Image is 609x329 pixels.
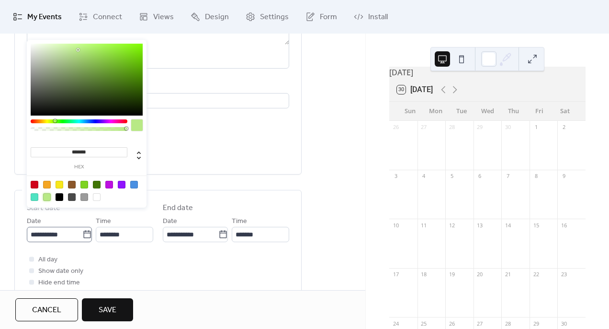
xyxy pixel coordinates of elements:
[420,222,428,229] div: 11
[448,124,455,131] div: 28
[71,4,129,30] a: Connect
[394,83,436,96] button: 30[DATE]
[93,193,101,201] div: #FFFFFF
[476,124,484,131] div: 29
[420,271,428,278] div: 18
[500,102,526,121] div: Thu
[532,320,540,327] div: 29
[56,181,63,188] div: #F8E71C
[118,181,125,188] div: #9013FE
[552,102,578,121] div: Sat
[476,173,484,180] div: 6
[449,102,474,121] div: Tue
[420,320,428,327] div: 25
[392,222,399,229] div: 10
[320,12,337,23] span: Form
[99,305,116,316] span: Save
[504,320,511,327] div: 28
[560,173,567,180] div: 9
[93,181,101,188] div: #417505
[448,222,455,229] div: 12
[392,320,399,327] div: 24
[504,124,511,131] div: 30
[27,202,60,214] div: Start date
[80,193,88,201] div: #9B9B9B
[560,222,567,229] div: 16
[476,222,484,229] div: 13
[347,4,395,30] a: Install
[448,320,455,327] div: 26
[532,271,540,278] div: 22
[560,271,567,278] div: 23
[80,181,88,188] div: #7ED321
[32,305,61,316] span: Cancel
[448,271,455,278] div: 19
[31,181,38,188] div: #D0021B
[526,102,552,121] div: Fri
[260,12,289,23] span: Settings
[43,181,51,188] div: #F5A623
[205,12,229,23] span: Design
[6,4,69,30] a: My Events
[389,67,586,78] div: [DATE]
[368,12,388,23] span: Install
[31,193,38,201] div: #50E3C2
[392,271,399,278] div: 17
[532,173,540,180] div: 8
[68,193,76,201] div: #4A4A4A
[504,173,511,180] div: 7
[163,216,177,227] span: Date
[68,181,76,188] div: #8B572A
[56,193,63,201] div: #000000
[82,298,133,321] button: Save
[93,12,122,23] span: Connect
[392,173,399,180] div: 3
[96,216,111,227] span: Time
[238,4,296,30] a: Settings
[27,216,41,227] span: Date
[504,222,511,229] div: 14
[560,124,567,131] div: 2
[38,254,57,266] span: All day
[183,4,236,30] a: Design
[27,12,62,23] span: My Events
[448,173,455,180] div: 5
[392,124,399,131] div: 26
[15,298,78,321] button: Cancel
[38,266,83,277] span: Show date only
[532,222,540,229] div: 15
[153,12,174,23] span: Views
[38,277,80,289] span: Hide end time
[27,80,287,92] div: Location
[43,193,51,201] div: #B8E986
[298,4,344,30] a: Form
[130,181,138,188] div: #4A90E2
[504,271,511,278] div: 21
[132,4,181,30] a: Views
[423,102,449,121] div: Mon
[163,202,193,214] div: End date
[476,271,484,278] div: 20
[31,164,127,170] label: hex
[532,124,540,131] div: 1
[476,320,484,327] div: 27
[232,216,247,227] span: Time
[420,173,428,180] div: 4
[560,320,567,327] div: 30
[397,102,423,121] div: Sun
[420,124,428,131] div: 27
[474,102,500,121] div: Wed
[105,181,113,188] div: #BD10E0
